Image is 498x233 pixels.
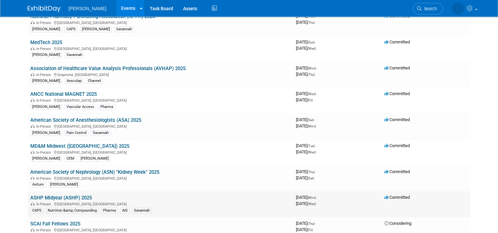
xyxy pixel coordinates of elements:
span: [DATE] [296,65,318,70]
div: OEM [65,156,76,162]
span: [PERSON_NAME] [68,6,106,11]
div: Pain Control [65,130,89,136]
div: [GEOGRAPHIC_DATA], [GEOGRAPHIC_DATA] [30,97,291,103]
a: ASHP Midyear (ASHP) 2025 [30,195,92,201]
span: (Tue) [307,144,315,148]
img: In-Person Event [31,176,35,180]
div: [PERSON_NAME] [80,26,112,32]
span: [DATE] [296,143,317,148]
span: In-Person [36,150,53,155]
div: CAPS [65,26,78,32]
a: American Society of Nephrology (ASN) "Kidney Week" 2025 [30,169,159,175]
img: In-Person Event [31,21,35,24]
div: [PERSON_NAME] [30,156,62,162]
img: In-Person Event [31,73,35,76]
span: Committed [384,195,410,200]
span: In-Person [36,228,53,232]
span: (Wed) [307,202,316,206]
img: In-Person Event [31,150,35,154]
div: Savannah [132,208,152,214]
span: [DATE] [296,39,317,44]
span: [DATE] [296,72,315,77]
div: [PERSON_NAME] [30,26,62,32]
div: Savannah [114,26,134,32]
div: Aesculap [65,78,84,84]
div: [PERSON_NAME] [30,78,62,84]
span: (Fri) [307,98,313,102]
img: In-Person Event [31,124,35,128]
span: - [317,195,318,200]
span: (Mon) [307,66,316,70]
a: Association of Healthcare Value Analysis Professionals (AVHAP) 2025 [30,65,186,71]
div: AIS [120,208,130,214]
span: [DATE] [296,20,315,25]
span: [DATE] [296,195,318,200]
span: Committed [384,143,410,148]
div: [PERSON_NAME] [79,156,111,162]
a: American Society of Anesthesiologists (ASA) 2025 [30,117,141,123]
span: (Mon) [307,124,316,128]
img: ExhibitDay [28,6,61,12]
span: Committed [384,169,410,174]
a: SCAI Fall Fellows 2025 [30,221,80,227]
span: [DATE] [296,201,316,206]
span: (Sat) [307,118,314,122]
div: [GEOGRAPHIC_DATA], [GEOGRAPHIC_DATA] [30,227,291,232]
span: [DATE] [296,91,318,96]
div: Vascular Access [65,104,96,110]
a: MedTech 2025 [30,39,62,45]
span: - [317,65,318,70]
span: In-Person [36,73,53,77]
span: (Wed) [307,47,316,50]
div: Pharma [101,208,118,214]
a: MD&M Midwest ([GEOGRAPHIC_DATA]) 2025 [30,143,129,149]
span: (Thu) [307,21,315,24]
div: Pharma [98,104,115,110]
div: [PERSON_NAME] [30,104,62,110]
div: [PERSON_NAME] [30,130,62,136]
span: (Mon) [307,196,316,199]
div: [GEOGRAPHIC_DATA], [GEOGRAPHIC_DATA] [30,123,291,129]
div: Nutrition &amp; Compounding [46,208,99,214]
div: Grapevine, [GEOGRAPHIC_DATA] [30,72,291,77]
span: Search [422,6,437,11]
span: Committed [384,91,410,96]
div: [GEOGRAPHIC_DATA], [GEOGRAPHIC_DATA] [30,20,291,25]
span: [DATE] [296,123,316,128]
div: Avitum [30,182,46,188]
div: [PERSON_NAME] [30,52,62,58]
span: Committed [384,117,410,122]
div: [GEOGRAPHIC_DATA], [GEOGRAPHIC_DATA] [30,149,291,155]
span: [DATE] [296,169,317,174]
span: (Sat) [307,176,314,180]
span: [DATE] [296,117,316,122]
span: [DATE] [296,221,317,226]
img: In-Person Event [31,47,35,50]
span: [DATE] [296,175,314,180]
img: In-Person Event [31,98,35,102]
span: (Thu) [307,170,315,174]
div: [GEOGRAPHIC_DATA], [GEOGRAPHIC_DATA] [30,201,291,206]
span: In-Person [36,47,53,51]
span: [DATE] [296,227,313,232]
span: - [317,91,318,96]
img: In-Person Event [31,228,35,231]
span: - [315,117,316,122]
span: (Thu) [307,73,315,76]
a: ANCC National MAGNET 2025 [30,91,97,97]
span: In-Person [36,176,53,181]
img: In-Person Event [31,202,35,205]
div: CAPS [30,208,43,214]
span: In-Person [36,202,53,206]
span: In-Person [36,124,53,129]
div: [GEOGRAPHIC_DATA], [GEOGRAPHIC_DATA] [30,175,291,181]
span: (Wed) [307,150,316,154]
span: [DATE] [296,46,316,51]
a: Search [413,3,443,14]
span: Committed [384,65,410,70]
div: Channel [86,78,103,84]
